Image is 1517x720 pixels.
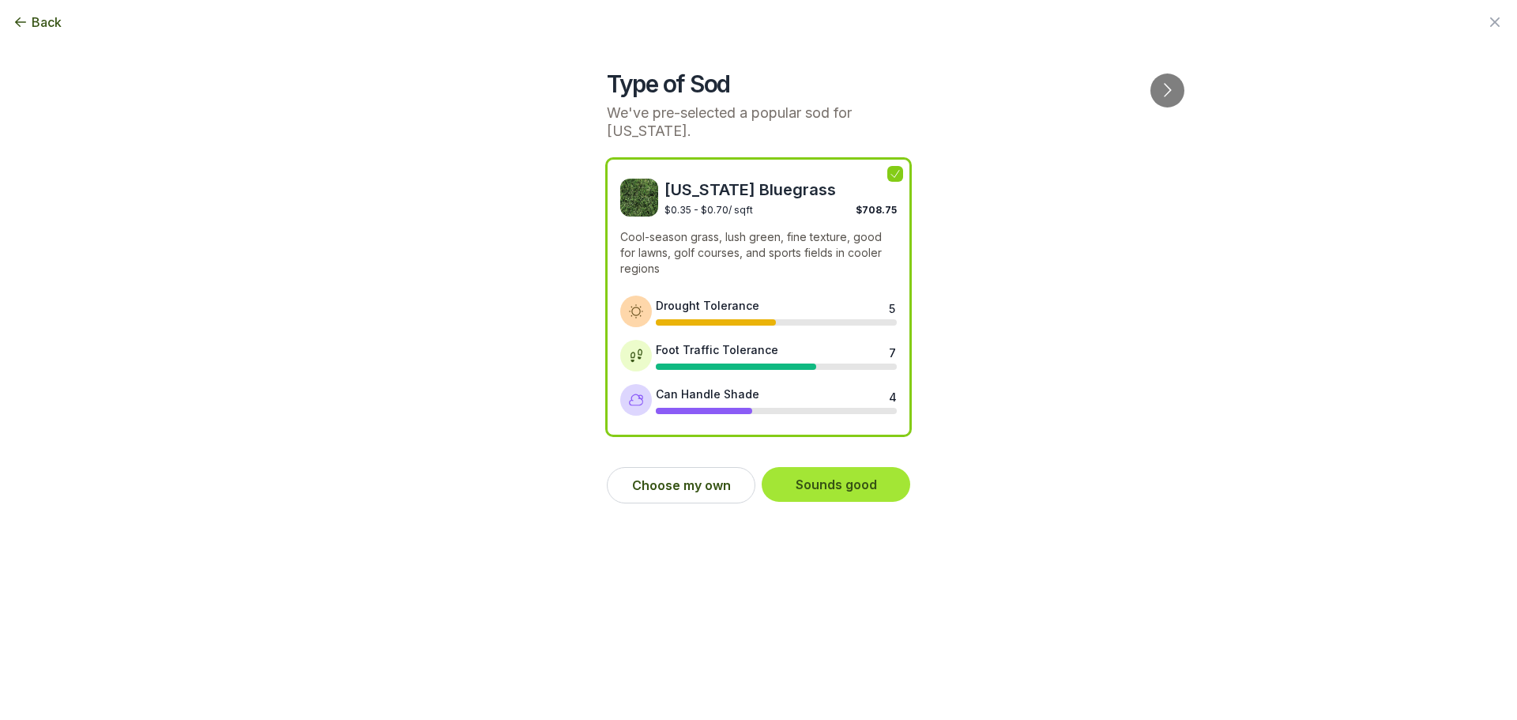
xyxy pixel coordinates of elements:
img: Drought tolerance icon [628,303,644,319]
div: Can Handle Shade [656,386,759,402]
h2: Type of Sod [607,70,910,98]
span: $708.75 [856,204,897,216]
img: Shade tolerance icon [628,392,644,408]
div: 4 [889,389,895,401]
p: Cool-season grass, lush green, fine texture, good for lawns, golf courses, and sports fields in c... [620,229,897,277]
div: 7 [889,345,895,357]
span: Back [32,13,62,32]
span: $0.35 - $0.70 / sqft [664,204,753,216]
div: 5 [889,300,895,313]
div: Drought Tolerance [656,297,759,314]
button: Choose my own [607,467,755,503]
p: We've pre-selected a popular sod for [US_STATE]. [607,104,910,140]
img: Kentucky Bluegrass sod image [620,179,658,217]
div: Foot Traffic Tolerance [656,341,778,358]
button: Go to next slide [1150,74,1184,107]
button: Back [13,13,62,32]
button: Sounds good [762,467,910,502]
span: [US_STATE] Bluegrass [664,179,897,201]
img: Foot traffic tolerance icon [628,348,644,364]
